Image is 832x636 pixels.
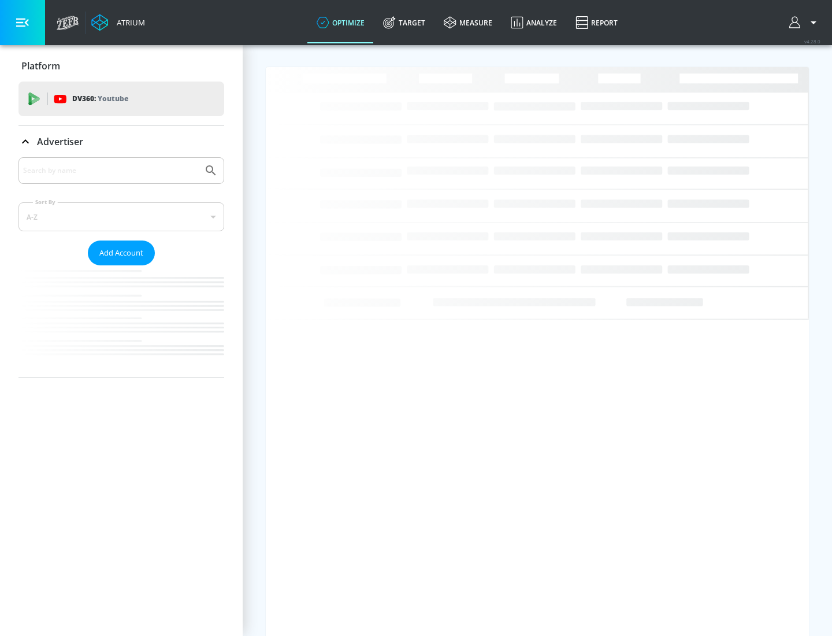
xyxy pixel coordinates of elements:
div: Advertiser [18,125,224,158]
a: Target [374,2,434,43]
nav: list of Advertiser [18,265,224,378]
label: Sort By [33,198,58,206]
p: Advertiser [37,135,83,148]
div: Advertiser [18,157,224,378]
div: A-Z [18,202,224,231]
div: Atrium [112,17,145,28]
span: Add Account [99,246,143,260]
div: DV360: Youtube [18,82,224,116]
div: Platform [18,50,224,82]
span: v 4.28.0 [804,38,820,45]
p: Youtube [98,93,128,105]
button: Add Account [88,241,155,265]
a: Atrium [91,14,145,31]
a: Report [566,2,627,43]
input: Search by name [23,163,198,178]
p: DV360: [72,93,128,105]
a: Analyze [502,2,566,43]
a: measure [434,2,502,43]
a: optimize [307,2,374,43]
p: Platform [21,60,60,72]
